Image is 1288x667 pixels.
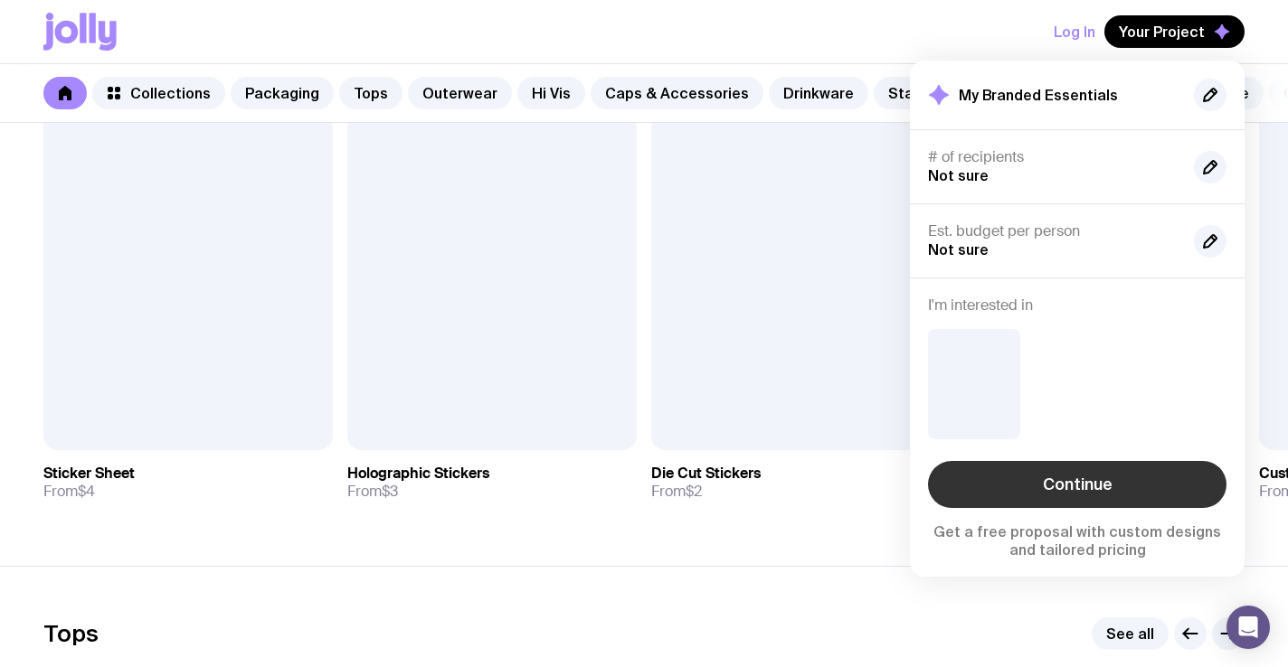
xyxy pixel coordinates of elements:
span: $2 [686,482,702,501]
h4: I'm interested in [928,296,1226,315]
a: Collections [92,77,225,109]
a: Die Cut StickersFrom$2 [651,450,941,515]
span: From [43,483,95,501]
a: Tops [339,77,402,109]
a: Packaging [231,77,334,109]
a: Outerwear [408,77,512,109]
h3: Die Cut Stickers [651,465,761,483]
span: Your Project [1119,23,1205,41]
a: Stationery [874,77,977,109]
span: From [347,483,398,501]
a: Hi Vis [517,77,585,109]
h4: # of recipients [928,148,1179,166]
button: Your Project [1104,15,1245,48]
button: Log In [1054,15,1095,48]
h2: Tops [43,620,99,647]
a: Drinkware [769,77,868,109]
span: Not sure [928,167,989,183]
h3: Sticker Sheet [43,465,135,483]
h4: Est. budget per person [928,222,1179,240]
span: $4 [78,482,95,501]
div: Open Intercom Messenger [1226,606,1270,649]
a: See all [1092,617,1169,650]
a: Holographic StickersFrom$3 [347,450,637,515]
p: Get a free proposal with custom designs and tailored pricing [928,522,1226,559]
span: $3 [382,482,398,501]
h3: Holographic Stickers [347,465,489,483]
span: Collections [130,84,211,102]
h2: My Branded Essentials [959,86,1118,104]
a: Caps & Accessories [591,77,763,109]
span: From [651,483,702,501]
a: Sticker SheetFrom$4 [43,450,333,515]
a: Continue [928,461,1226,508]
span: Not sure [928,241,989,258]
